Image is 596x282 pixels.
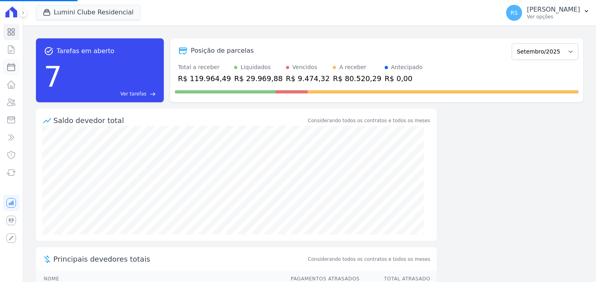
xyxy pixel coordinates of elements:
p: Ver opções [527,14,580,20]
div: R$ 29.969,88 [234,73,282,84]
div: R$ 80.520,29 [333,73,381,84]
div: Total a receber [178,63,231,71]
div: Considerando todos os contratos e todos os meses [308,117,430,124]
div: Antecipado [391,63,423,71]
span: east [150,91,156,97]
span: Ver tarefas [120,90,146,97]
button: RS [PERSON_NAME] Ver opções [500,2,596,24]
span: RS [511,10,518,16]
span: Considerando todos os contratos e todos os meses [308,256,430,263]
div: 7 [44,56,62,97]
div: Liquidados [240,63,271,71]
div: R$ 9.474,32 [286,73,330,84]
a: Ver tarefas east [65,90,155,97]
p: [PERSON_NAME] [527,6,580,14]
button: Lumini Clube Residencial [36,5,141,20]
div: A receber [339,63,366,71]
div: Vencidos [292,63,317,71]
span: task_alt [44,46,54,56]
span: Principais devedores totais [54,254,306,264]
div: R$ 0,00 [385,73,423,84]
div: Saldo devedor total [54,115,306,126]
div: R$ 119.964,49 [178,73,231,84]
span: Tarefas em aberto [57,46,115,56]
div: Posição de parcelas [191,46,254,56]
